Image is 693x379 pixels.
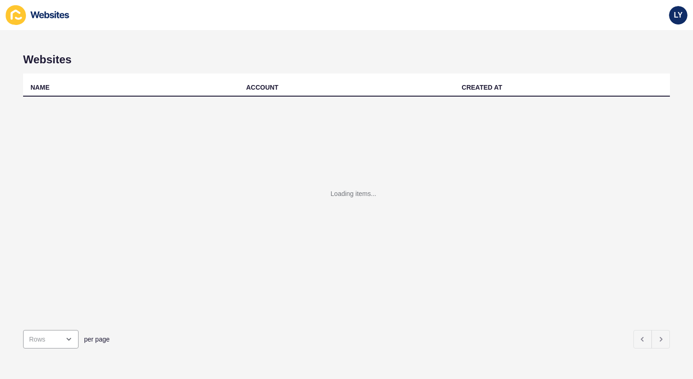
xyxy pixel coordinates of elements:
[331,189,377,198] div: Loading items...
[23,53,670,66] h1: Websites
[462,83,502,92] div: CREATED AT
[84,335,109,344] span: per page
[30,83,49,92] div: NAME
[23,330,79,348] div: open menu
[674,11,683,20] span: LY
[246,83,279,92] div: ACCOUNT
